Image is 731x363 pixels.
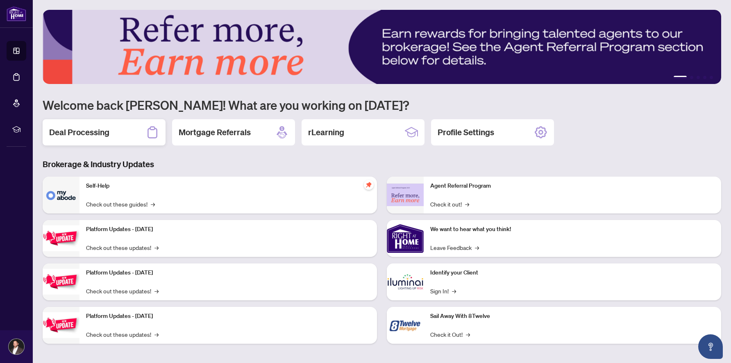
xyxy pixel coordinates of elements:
[43,177,79,213] img: Self-Help
[703,76,706,79] button: 4
[154,330,159,339] span: →
[430,312,715,321] p: Sail Away With 8Twelve
[86,286,159,295] a: Check out these updates!→
[690,76,693,79] button: 2
[86,312,370,321] p: Platform Updates - [DATE]
[151,200,155,209] span: →
[430,225,715,234] p: We want to hear what you think!
[154,243,159,252] span: →
[43,97,721,113] h1: Welcome back [PERSON_NAME]! What are you working on [DATE]?
[86,225,370,234] p: Platform Updates - [DATE]
[154,286,159,295] span: →
[86,268,370,277] p: Platform Updates - [DATE]
[9,339,24,354] img: Profile Icon
[43,312,79,338] img: Platform Updates - June 23, 2025
[674,76,687,79] button: 1
[475,243,479,252] span: →
[698,334,723,359] button: Open asap
[430,243,479,252] a: Leave Feedback→
[466,330,470,339] span: →
[43,10,721,84] img: Slide 0
[86,330,159,339] a: Check out these updates!→
[43,159,721,170] h3: Brokerage & Industry Updates
[697,76,700,79] button: 3
[179,127,251,138] h2: Mortgage Referrals
[387,220,424,257] img: We want to hear what you think!
[465,200,469,209] span: →
[86,200,155,209] a: Check out these guides!→
[438,127,494,138] h2: Profile Settings
[7,6,26,21] img: logo
[430,268,715,277] p: Identify your Client
[86,181,370,191] p: Self-Help
[387,307,424,344] img: Sail Away With 8Twelve
[86,243,159,252] a: Check out these updates!→
[430,286,456,295] a: Sign In!→
[308,127,344,138] h2: rLearning
[364,180,374,190] span: pushpin
[43,269,79,295] img: Platform Updates - July 8, 2025
[43,225,79,251] img: Platform Updates - July 21, 2025
[387,263,424,300] img: Identify your Client
[430,330,470,339] a: Check it Out!→
[710,76,713,79] button: 5
[452,286,456,295] span: →
[387,184,424,206] img: Agent Referral Program
[430,200,469,209] a: Check it out!→
[49,127,109,138] h2: Deal Processing
[430,181,715,191] p: Agent Referral Program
